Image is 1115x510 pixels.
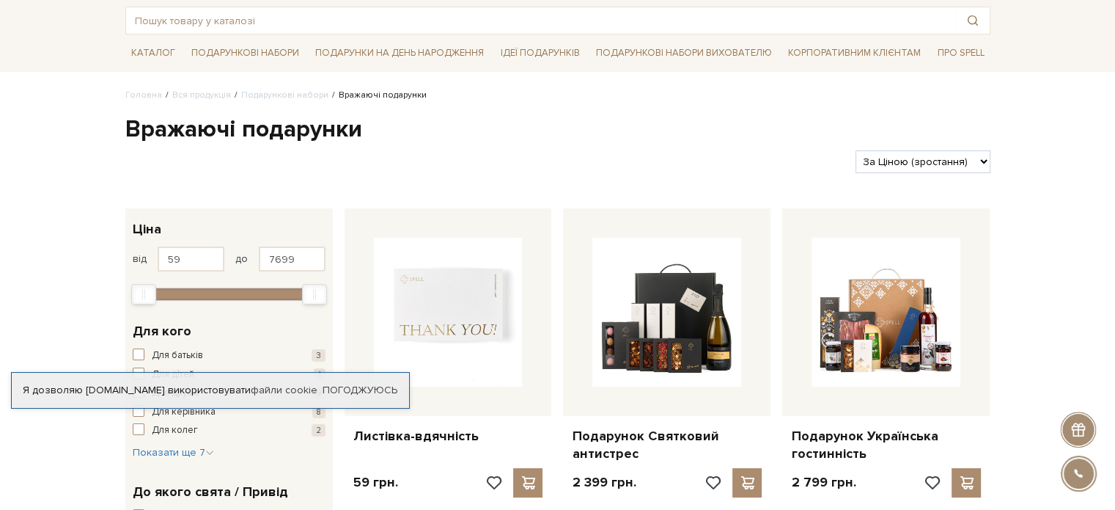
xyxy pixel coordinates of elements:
div: Max [302,284,327,305]
a: Головна [125,90,162,101]
div: Min [131,284,156,305]
a: Подарункові набори [241,90,328,101]
a: Листівка-вдячність [353,428,543,445]
p: 2 799 грн. [791,474,855,491]
a: Подарункові набори вихователю [590,40,778,65]
li: Вражаючі подарунки [328,89,427,102]
a: Подарункові набори [185,42,305,65]
h1: Вражаючі подарунки [125,114,990,145]
a: Погоджуюсь [323,384,397,397]
a: Подарунки на День народження [309,42,490,65]
span: Для дітей [152,368,194,382]
input: Ціна [158,247,224,272]
span: Для кого [133,321,191,341]
input: Пошук товару у каталозі [126,7,956,34]
input: Ціна [259,247,325,272]
img: Листівка-вдячність [374,238,523,387]
button: Для колег 2 [133,423,325,438]
span: Для керівника [152,405,216,420]
p: 2 399 грн. [572,474,636,491]
span: від [133,252,147,266]
a: Подарунок Українська гостинність [791,428,981,462]
button: Показати ще 7 [133,445,214,460]
span: До якого свята / Привід [133,482,288,502]
span: 8 [312,406,325,418]
span: Для батьків [152,349,203,363]
p: 59 грн. [353,474,398,491]
span: Ціна [133,219,161,239]
a: Каталог [125,42,181,65]
button: Для батьків 3 [133,349,325,363]
span: 1 [314,368,325,381]
a: Корпоративним клієнтам [782,40,927,65]
a: Про Spell [931,42,990,65]
span: до [235,252,248,266]
a: Подарунок Святковий антистрес [572,428,762,462]
a: Вся продукція [172,90,231,101]
div: Я дозволяю [DOMAIN_NAME] використовувати [12,384,409,397]
a: файли cookie [251,384,317,396]
span: Для колег [152,423,198,438]
a: Ідеї подарунків [494,42,585,65]
span: 3 [312,349,325,362]
button: Для дітей 1 [133,368,325,382]
button: Для керівника 8 [133,405,325,420]
span: Показати ще 7 [133,446,214,459]
span: 2 [312,424,325,437]
button: Пошук товару у каталозі [956,7,990,34]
